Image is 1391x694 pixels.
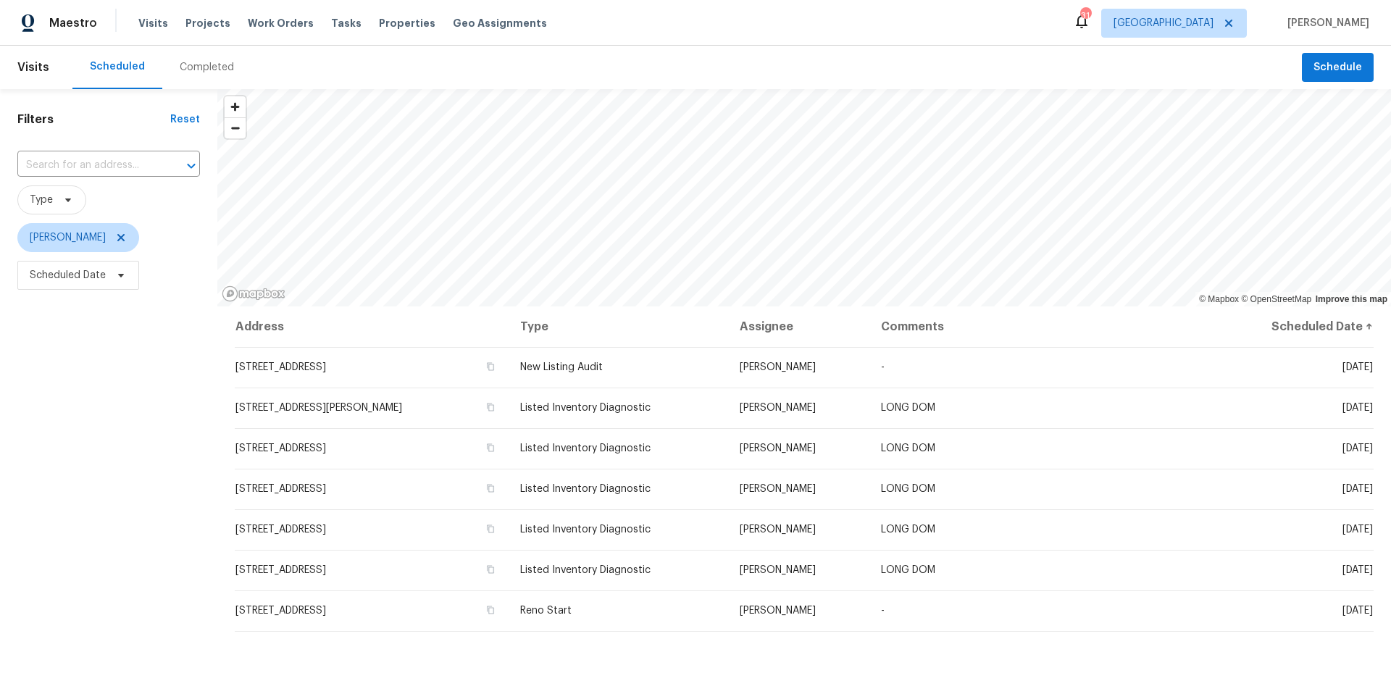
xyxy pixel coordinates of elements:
span: Scheduled Date [30,268,106,283]
div: Completed [180,60,234,75]
span: Work Orders [248,16,314,30]
span: Listed Inventory Diagnostic [520,524,651,535]
span: [PERSON_NAME] [740,484,816,494]
button: Copy Address [484,603,497,616]
h1: Filters [17,112,170,127]
span: Visits [17,51,49,83]
button: Copy Address [484,401,497,414]
div: 31 [1080,9,1090,23]
span: [DATE] [1342,565,1373,575]
span: [DATE] [1342,443,1373,453]
button: Copy Address [484,360,497,373]
span: [PERSON_NAME] [740,606,816,616]
span: New Listing Audit [520,362,603,372]
span: Listed Inventory Diagnostic [520,403,651,413]
span: Visits [138,16,168,30]
span: [STREET_ADDRESS] [235,524,326,535]
span: [PERSON_NAME] [30,230,106,245]
div: Map marker [648,306,663,329]
input: Search for an address... [17,154,159,177]
span: Properties [379,16,435,30]
div: Reset [170,112,200,127]
span: [PERSON_NAME] [740,443,816,453]
canvas: Map [217,89,1391,306]
span: Zoom out [225,118,246,138]
th: Assignee [728,306,870,347]
button: Copy Address [484,563,497,576]
button: Copy Address [484,522,497,535]
span: [STREET_ADDRESS] [235,606,326,616]
span: Maestro [49,16,97,30]
button: Copy Address [484,441,497,454]
button: Zoom out [225,117,246,138]
a: Mapbox homepage [222,285,285,302]
span: [PERSON_NAME] [1282,16,1369,30]
span: [DATE] [1342,606,1373,616]
a: OpenStreetMap [1241,294,1311,304]
span: Projects [185,16,230,30]
span: Listed Inventory Diagnostic [520,443,651,453]
span: [DATE] [1342,484,1373,494]
span: LONG DOM [881,403,935,413]
span: [PERSON_NAME] [740,565,816,575]
span: [STREET_ADDRESS] [235,362,326,372]
span: LONG DOM [881,565,935,575]
span: LONG DOM [881,484,935,494]
span: Listed Inventory Diagnostic [520,565,651,575]
span: Geo Assignments [453,16,547,30]
span: [DATE] [1342,362,1373,372]
span: Listed Inventory Diagnostic [520,484,651,494]
span: - [881,606,885,616]
span: - [881,362,885,372]
span: LONG DOM [881,524,935,535]
th: Comments [869,306,1211,347]
span: [STREET_ADDRESS] [235,565,326,575]
span: [STREET_ADDRESS] [235,443,326,453]
div: Scheduled [90,59,145,74]
a: Mapbox [1199,294,1239,304]
span: Type [30,193,53,207]
button: Zoom in [225,96,246,117]
span: Reno Start [520,606,572,616]
th: Scheduled Date ↑ [1211,306,1374,347]
button: Copy Address [484,482,497,495]
span: LONG DOM [881,443,935,453]
span: [PERSON_NAME] [740,524,816,535]
span: [PERSON_NAME] [740,362,816,372]
span: [DATE] [1342,403,1373,413]
span: [PERSON_NAME] [740,403,816,413]
span: Tasks [331,18,362,28]
th: Address [235,306,509,347]
button: Schedule [1302,53,1374,83]
span: [STREET_ADDRESS][PERSON_NAME] [235,403,402,413]
button: Open [181,156,201,176]
a: Improve this map [1316,294,1387,304]
span: Schedule [1313,59,1362,77]
span: [STREET_ADDRESS] [235,484,326,494]
th: Type [509,306,728,347]
span: [GEOGRAPHIC_DATA] [1114,16,1214,30]
span: [DATE] [1342,524,1373,535]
